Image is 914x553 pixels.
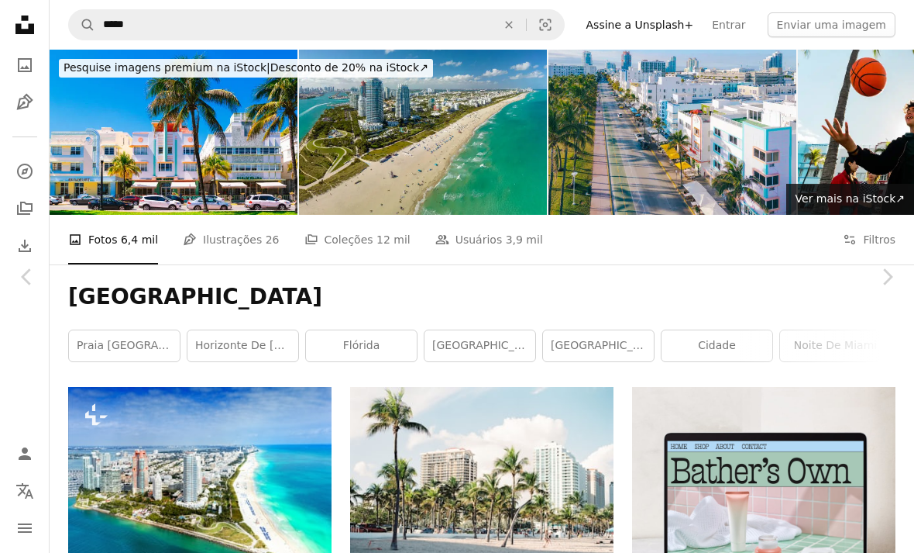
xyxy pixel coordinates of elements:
a: Entrar / Cadastrar-se [9,438,40,469]
a: Uma vista aérea da deslumbrante South Miami Beach, na Flórida [68,479,332,493]
img: Miami Beach, Ocean Drive Distrito Histórico [50,50,297,215]
a: [GEOGRAPHIC_DATA] [424,330,535,361]
a: praia [GEOGRAPHIC_DATA] [69,330,180,361]
a: Fotos [9,50,40,81]
button: Pesquise na Unsplash [69,10,95,40]
img: Panoramic view of Miami Beach urban landscape. South Beach high luxurious hotels and apartment bu... [299,50,547,215]
button: Menu [9,513,40,544]
button: Filtros [843,215,895,264]
button: Limpar [492,10,526,40]
a: Próximo [860,202,914,351]
a: Flórida [306,330,417,361]
a: Ilustrações [9,87,40,118]
a: Horizonte de [GEOGRAPHIC_DATA] [187,330,298,361]
span: 26 [266,231,280,248]
a: cidade [661,330,772,361]
button: Enviar uma imagem [768,12,895,37]
a: Coleções [9,193,40,224]
span: Ver mais na iStock ↗ [795,192,905,205]
a: Noite de Miami [780,330,891,361]
span: 12 mil [376,231,411,248]
a: Ver mais na iStock↗ [786,184,914,215]
button: Idioma [9,475,40,506]
a: Assine a Unsplash+ [577,12,703,37]
form: Pesquise conteúdo visual em todo o site [68,9,565,40]
span: 3,9 mil [506,231,543,248]
h1: [GEOGRAPHIC_DATA] [68,283,895,311]
a: Entrar [703,12,754,37]
a: Pesquise imagens premium na iStock|Desconto de 20% na iStock↗ [50,50,442,87]
a: palmeiras perto de edifícios [350,478,613,492]
img: Aerial of Ocean Drive in Miami Beach, Art deco Historic district Florida USA [548,50,796,215]
a: Coleções 12 mil [304,215,411,264]
a: Usuários 3,9 mil [435,215,543,264]
a: [GEOGRAPHIC_DATA] [543,330,654,361]
span: Pesquise imagens premium na iStock | [64,61,270,74]
button: Pesquisa visual [527,10,564,40]
a: Explorar [9,156,40,187]
span: Desconto de 20% na iStock ↗ [64,61,428,74]
a: Ilustrações 26 [183,215,279,264]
